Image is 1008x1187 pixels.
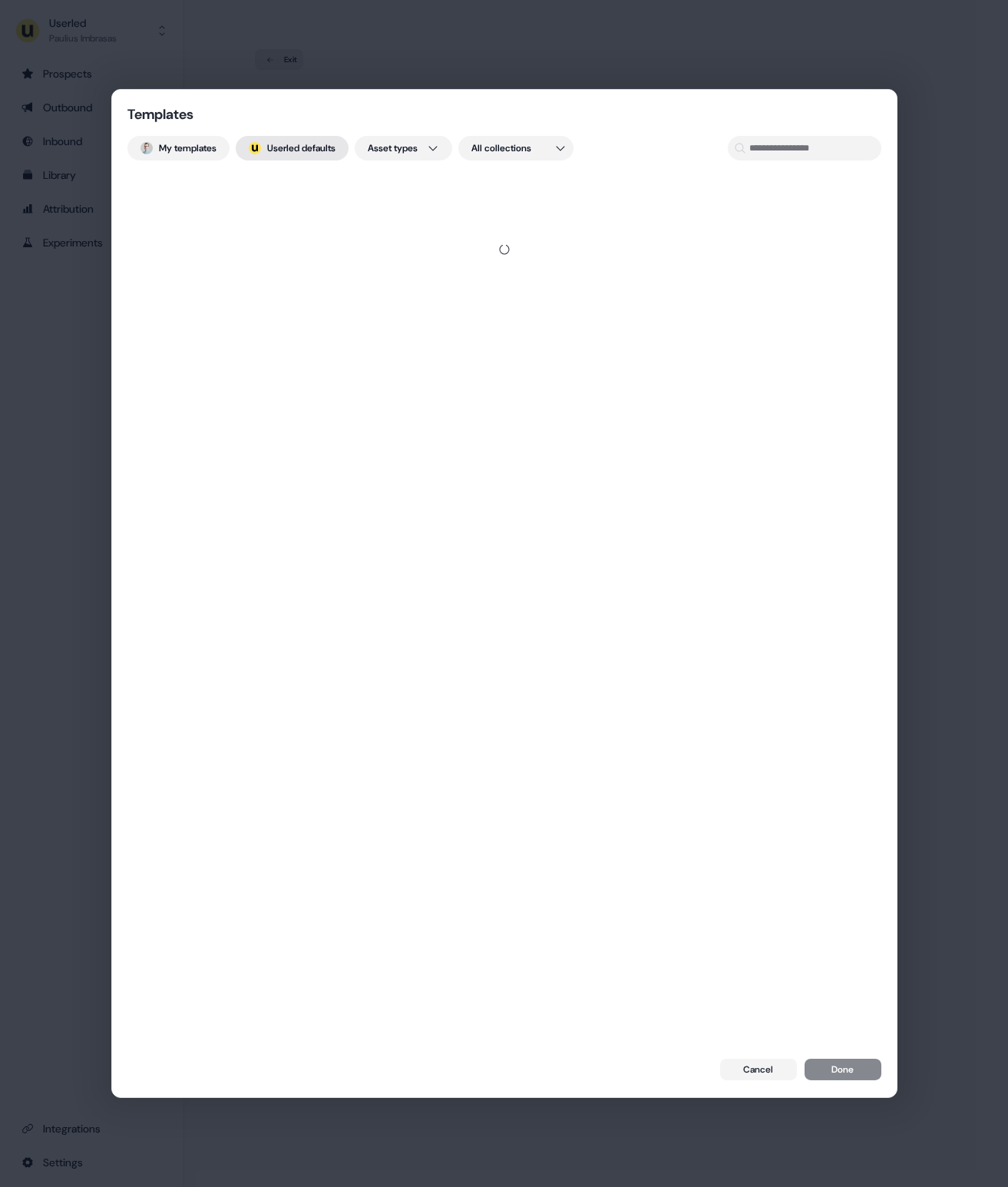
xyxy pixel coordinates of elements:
[140,142,153,154] img: Paulius
[249,142,261,154] div: ;
[236,136,349,160] button: userled logo;Userled defaults
[355,136,452,160] button: Asset types
[720,1059,797,1080] button: Cancel
[458,136,573,160] button: All collections
[249,142,261,154] img: userled logo
[127,136,230,160] button: My templates
[471,141,531,156] span: All collections
[127,105,281,124] div: Templates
